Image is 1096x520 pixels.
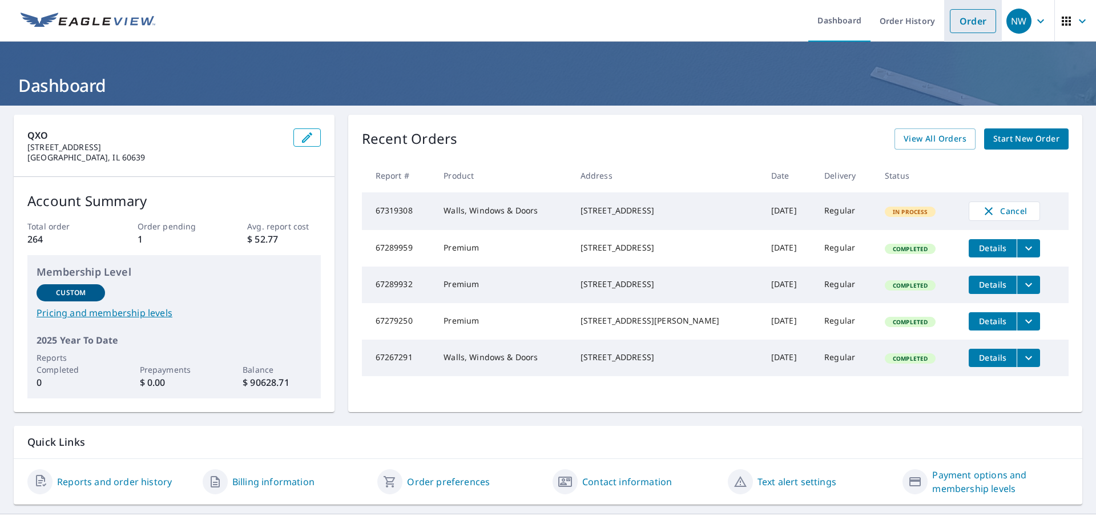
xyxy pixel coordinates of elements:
td: [DATE] [762,303,815,340]
p: $ 0.00 [140,376,208,389]
p: $ 52.77 [247,232,320,246]
div: [STREET_ADDRESS] [581,242,753,253]
p: [GEOGRAPHIC_DATA], IL 60639 [27,152,284,163]
button: Cancel [969,201,1040,221]
button: detailsBtn-67289959 [969,239,1017,257]
p: Order pending [138,220,211,232]
p: Custom [56,288,86,298]
p: QXO [27,128,284,142]
a: View All Orders [894,128,976,150]
p: 2025 Year To Date [37,333,312,347]
a: Start New Order [984,128,1069,150]
button: filesDropdownBtn-67289959 [1017,239,1040,257]
a: Pricing and membership levels [37,306,312,320]
p: Recent Orders [362,128,458,150]
td: 67289932 [362,267,435,303]
td: [DATE] [762,230,815,267]
div: NW [1006,9,1031,34]
td: [DATE] [762,340,815,376]
span: Completed [886,281,934,289]
th: Address [571,159,762,192]
td: [DATE] [762,267,815,303]
a: Order preferences [407,475,490,489]
td: 67319308 [362,192,435,230]
th: Date [762,159,815,192]
td: 67279250 [362,303,435,340]
p: 264 [27,232,100,246]
p: $ 90628.71 [243,376,311,389]
p: 0 [37,376,105,389]
a: Payment options and membership levels [932,468,1069,495]
a: Billing information [232,475,315,489]
p: Account Summary [27,191,321,211]
span: Completed [886,354,934,362]
h1: Dashboard [14,74,1082,97]
span: Details [976,243,1010,253]
td: Premium [434,267,571,303]
span: Cancel [981,204,1028,218]
div: [STREET_ADDRESS] [581,279,753,290]
th: Delivery [815,159,876,192]
span: Start New Order [993,132,1059,146]
p: Quick Links [27,435,1069,449]
p: Balance [243,364,311,376]
td: Regular [815,192,876,230]
td: 67289959 [362,230,435,267]
span: In Process [886,208,935,216]
td: Regular [815,267,876,303]
button: filesDropdownBtn-67279250 [1017,312,1040,330]
th: Status [876,159,960,192]
p: Membership Level [37,264,312,280]
a: Contact information [582,475,672,489]
span: Details [976,352,1010,363]
div: [STREET_ADDRESS] [581,205,753,216]
span: Details [976,316,1010,326]
button: detailsBtn-67289932 [969,276,1017,294]
td: Regular [815,303,876,340]
td: Premium [434,230,571,267]
button: detailsBtn-67267291 [969,349,1017,367]
td: Regular [815,230,876,267]
td: 67267291 [362,340,435,376]
span: Completed [886,318,934,326]
p: Reports Completed [37,352,105,376]
p: Avg. report cost [247,220,320,232]
p: Total order [27,220,100,232]
p: 1 [138,232,211,246]
span: Details [976,279,1010,290]
td: Premium [434,303,571,340]
td: Walls, Windows & Doors [434,192,571,230]
img: EV Logo [21,13,155,30]
button: detailsBtn-67279250 [969,312,1017,330]
p: [STREET_ADDRESS] [27,142,284,152]
a: Text alert settings [757,475,836,489]
span: View All Orders [904,132,966,146]
span: Completed [886,245,934,253]
button: filesDropdownBtn-67289932 [1017,276,1040,294]
td: [DATE] [762,192,815,230]
td: Regular [815,340,876,376]
p: Prepayments [140,364,208,376]
th: Product [434,159,571,192]
div: [STREET_ADDRESS][PERSON_NAME] [581,315,753,326]
a: Order [950,9,996,33]
div: [STREET_ADDRESS] [581,352,753,363]
button: filesDropdownBtn-67267291 [1017,349,1040,367]
td: Walls, Windows & Doors [434,340,571,376]
th: Report # [362,159,435,192]
a: Reports and order history [57,475,172,489]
